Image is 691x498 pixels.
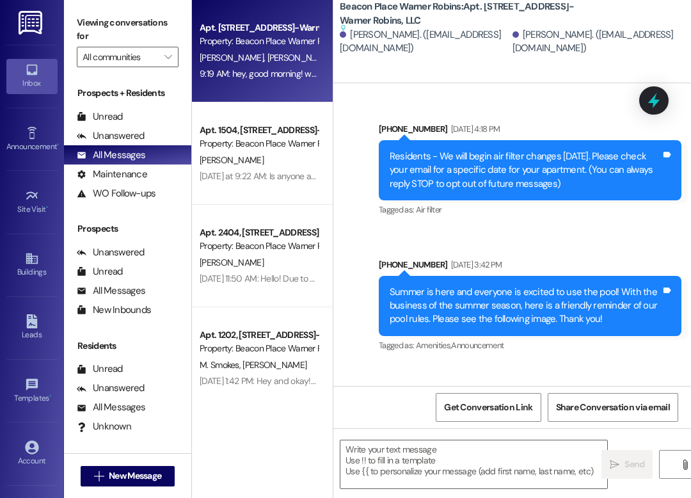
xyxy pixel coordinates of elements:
div: New Inbounds [77,303,151,317]
div: Apt. 1504, [STREET_ADDRESS]-Warner Robins, LLC [200,124,318,137]
span: Share Conversation via email [556,401,670,414]
span: Send [624,458,644,471]
span: [PERSON_NAME] [200,154,264,166]
i:  [610,460,619,470]
div: Summer is here and everyone is excited to use the pool! With the business of the summer season, h... [390,285,661,326]
a: Site Visit • [6,185,58,220]
span: • [49,392,51,401]
i:  [94,471,104,481]
img: ResiDesk Logo [19,11,45,35]
div: Unknown [77,420,131,433]
div: Unread [77,362,123,376]
div: Prospects + Residents [64,86,191,100]
div: Apt. 2404, [STREET_ADDRESS]-Warner Robins, LLC [200,226,318,239]
i:  [680,460,690,470]
div: Property: Beacon Place Warner Robins [200,137,318,150]
div: Property: Beacon Place Warner Robins [200,239,318,253]
button: Send [601,450,653,479]
span: Announcement [451,340,504,351]
span: • [46,203,48,212]
div: [PERSON_NAME]. ([EMAIL_ADDRESS][DOMAIN_NAME]) [340,28,509,56]
span: New Message [109,469,161,483]
div: [PERSON_NAME]. ([EMAIL_ADDRESS][DOMAIN_NAME]) [512,28,682,56]
div: Residents [64,339,191,353]
div: Maintenance [77,168,147,181]
div: All Messages [77,284,145,298]
div: Apt. [STREET_ADDRESS]-Warner Robins, LLC [200,21,318,35]
div: Unread [77,110,123,124]
span: Amenities , [416,340,452,351]
div: Unread [77,265,123,278]
div: [DATE] 1:42 PM: Hey and okay! I'm laying Jax down for a nap but will come by if he's up before 4 [200,375,552,387]
div: Property: Beacon Place Warner Robins [200,35,318,48]
a: Templates • [6,374,58,408]
span: [PERSON_NAME] [200,257,264,268]
a: Buildings [6,248,58,282]
div: [DATE] at 9:22 AM: Is anyone answering phones [DATE]? [200,170,404,182]
div: Apt. 1202, [STREET_ADDRESS]-Warner Robins, LLC [200,328,318,342]
div: Residents - We will begin air filter changes [DATE]. Please check your email for a specific date ... [390,150,661,191]
div: Unanswered [77,382,145,395]
input: All communities [83,47,158,67]
i:  [164,52,171,62]
div: Property: Beacon Place Warner Robins [200,342,318,355]
button: New Message [81,466,175,486]
div: All Messages [77,149,145,162]
div: Prospects [64,222,191,236]
span: • [57,140,59,149]
a: Inbox [6,59,58,93]
div: WO Follow-ups [77,187,155,200]
span: [PERSON_NAME] [242,359,306,371]
div: [DATE] 4:18 PM [448,122,500,136]
span: Get Conversation Link [444,401,532,414]
label: Viewing conversations for [77,13,179,47]
div: [PHONE_NUMBER] [379,122,681,140]
button: Get Conversation Link [436,393,541,422]
a: Leads [6,310,58,345]
a: Account [6,437,58,471]
div: [PHONE_NUMBER] [379,258,681,276]
div: Unanswered [77,246,145,259]
span: [PERSON_NAME] [200,52,267,63]
span: [PERSON_NAME] [267,52,331,63]
div: Tagged as: [379,200,681,219]
span: M. Smokes [200,359,242,371]
div: Unanswered [77,129,145,143]
div: All Messages [77,401,145,414]
div: 9:19 AM: hey, good morning! wondering if anyone got the messages, calls, or maintenance notificat... [200,68,680,79]
div: [DATE] 3:42 PM [448,258,502,271]
span: Air filter [416,204,442,215]
div: Tagged as: [379,336,681,355]
button: Share Conversation via email [548,393,678,422]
